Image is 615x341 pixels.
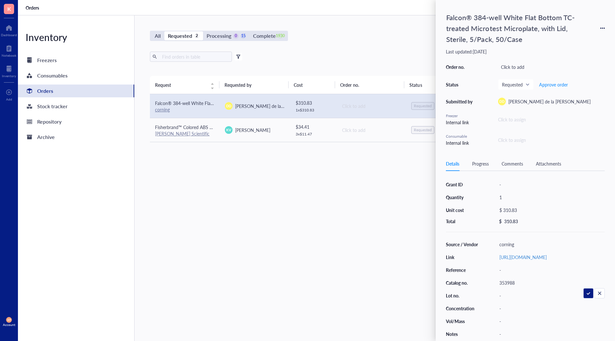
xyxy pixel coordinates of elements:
[37,133,55,142] div: Archive
[155,130,209,137] a: [PERSON_NAME] Scientific
[446,293,479,298] div: Lot no.
[2,43,16,57] a: Notebook
[194,33,200,39] div: 2
[235,103,317,109] span: [PERSON_NAME] de la [PERSON_NAME]
[37,117,61,126] div: Repository
[226,103,231,109] span: DD
[446,182,479,187] div: Grant ID
[3,323,15,327] div: Account
[443,10,578,46] div: Falcon® 384-well White Flat Bottom TC-treated Microtest Microplate, with Lid, Sterile, 5/Pack, 50...
[446,49,605,54] div: Last updated: [DATE]
[502,160,523,167] div: Comments
[7,318,11,321] span: AP
[150,76,219,94] th: Request
[446,134,475,139] div: Consumable
[446,82,475,87] div: Status
[499,254,547,260] a: [URL][DOMAIN_NAME]
[446,305,479,311] div: Concentration
[446,139,475,146] div: Internal link
[18,54,134,67] a: Freezers
[446,64,475,70] div: Order no.
[18,85,134,97] a: Orders
[18,31,134,44] div: Inventory
[446,113,475,119] div: Freezer
[253,31,275,40] div: Complete
[207,31,231,40] div: Processing
[446,241,479,247] div: Source / Vendor
[498,62,605,71] div: Click to add
[504,218,518,224] div: 310.83
[160,52,229,61] input: Find orders in table
[446,254,479,260] div: Link
[233,33,239,39] div: 0
[536,160,561,167] div: Attachments
[155,100,361,106] span: Falcon® 384-well White Flat Bottom TC-treated Microtest Microplate, with Lid, Sterile, 5/Pack, 50...
[219,76,289,94] th: Requested by
[37,56,57,65] div: Freezers
[496,329,605,338] div: -
[155,81,207,88] span: Request
[446,331,479,337] div: Notes
[289,76,335,94] th: Cost
[37,71,68,80] div: Consumables
[18,115,134,128] a: Repository
[155,31,161,40] div: All
[446,218,479,224] div: Total
[226,127,231,133] span: KV
[18,131,134,143] a: Archive
[414,127,432,133] div: Requested
[1,33,17,37] div: Dashboard
[155,124,250,130] span: Fisherbrand™ Colored ABS 50 Place Slide Boxes
[1,23,17,37] a: Dashboard
[496,304,605,313] div: -
[446,267,479,273] div: Reference
[18,69,134,82] a: Consumables
[496,180,605,189] div: -
[37,86,53,95] div: Orders
[37,102,68,111] div: Stock tracker
[336,94,406,118] td: Click to add
[6,97,12,101] div: Add
[342,126,401,134] div: Click to add
[278,33,283,39] div: 1930
[155,106,170,113] a: corning
[539,82,568,87] span: Approve order
[150,31,288,41] div: segmented control
[446,318,479,324] div: Vol/Mass
[498,136,605,143] div: Click to assign
[2,53,16,57] div: Notebook
[496,317,605,326] div: -
[335,76,405,94] th: Order no.
[414,103,432,109] div: Requested
[7,5,11,13] span: K
[26,5,40,11] a: Orders
[499,218,502,224] div: $
[496,265,605,274] div: -
[508,98,591,105] span: [PERSON_NAME] de la [PERSON_NAME]
[296,108,332,113] div: 1 x $ 310.83
[496,206,602,215] div: $ 310.83
[446,207,479,213] div: Unit cost
[472,160,489,167] div: Progress
[446,280,479,286] div: Catalog no.
[241,33,246,39] div: 15
[296,123,332,130] div: $ 34.41
[502,82,529,87] span: Requested
[446,194,479,200] div: Quantity
[499,99,504,104] span: DD
[539,79,568,90] button: Approve order
[446,160,459,167] div: Details
[296,132,332,137] div: 3 x $ 11.47
[2,64,16,78] a: Inventory
[168,31,192,40] div: Requested
[496,193,605,202] div: 1
[446,99,475,104] div: Submitted by
[496,291,605,300] div: -
[336,118,406,142] td: Click to add
[498,116,605,123] div: Click to assign
[296,99,332,106] div: $ 310.83
[235,127,270,133] span: [PERSON_NAME]
[2,74,16,78] div: Inventory
[342,102,401,110] div: Click to add
[18,100,134,113] a: Stock tracker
